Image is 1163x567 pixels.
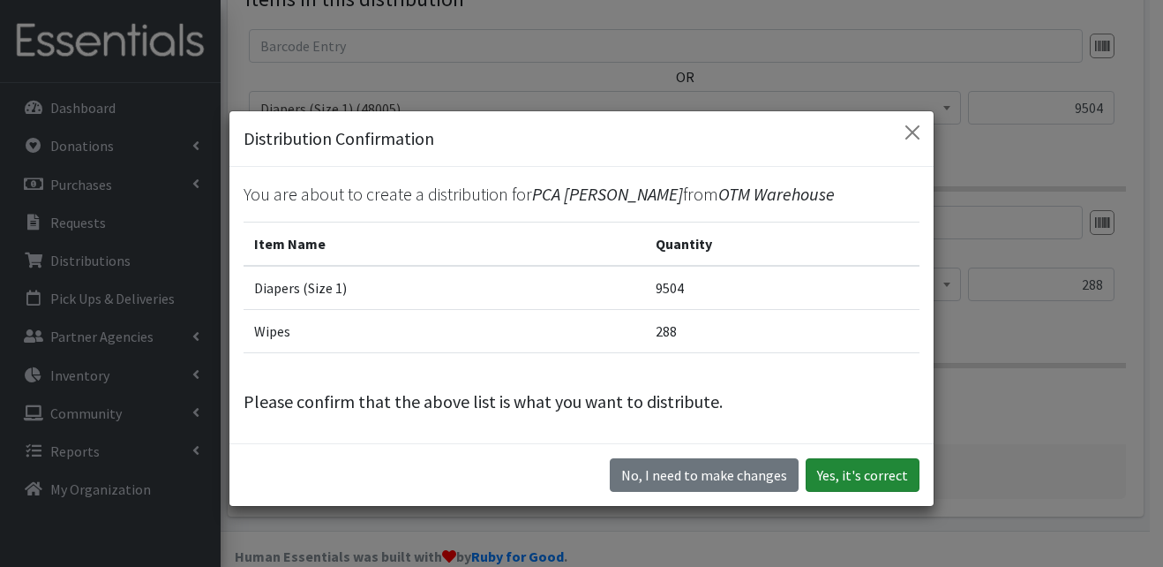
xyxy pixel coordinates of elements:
h5: Distribution Confirmation [244,125,434,152]
p: You are about to create a distribution for from [244,181,919,208]
span: OTM Warehouse [718,183,835,205]
span: PCA [PERSON_NAME] [532,183,683,205]
button: Close [898,118,927,147]
th: Item Name [244,222,645,266]
button: No I need to make changes [610,458,799,492]
p: Please confirm that the above list is what you want to distribute. [244,389,919,415]
td: Wipes [244,309,645,352]
td: 9504 [645,266,919,310]
td: Diapers (Size 1) [244,266,645,310]
td: 288 [645,309,919,352]
button: Yes, it's correct [806,458,919,492]
th: Quantity [645,222,919,266]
